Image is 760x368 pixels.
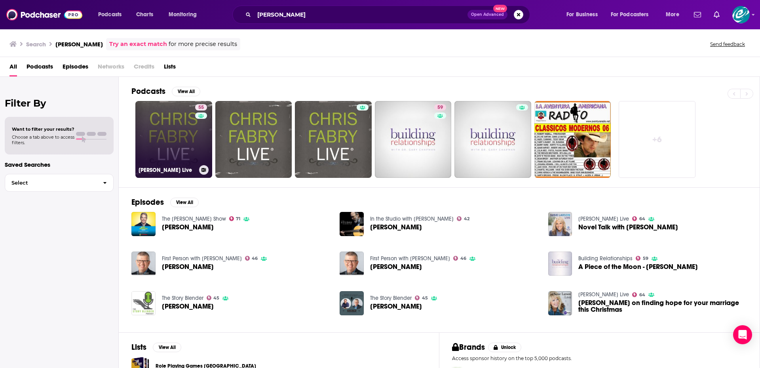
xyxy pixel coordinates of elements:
[548,252,572,276] img: A Piece of the Moon - Chris Fabry
[162,295,203,301] a: The Story Blender
[245,256,258,261] a: 46
[643,257,648,260] span: 59
[198,104,204,112] span: 55
[464,217,469,221] span: 42
[195,104,207,111] a: 55
[578,299,747,313] span: [PERSON_NAME] on finding hope for your marriage this Christmas
[578,291,629,298] a: Susie Larson Live
[732,6,750,23] img: User Profile
[240,6,538,24] div: Search podcasts, credits, & more...
[660,8,689,21] button: open menu
[636,256,648,261] a: 59
[639,293,645,297] span: 64
[131,197,164,207] h2: Episodes
[98,60,124,76] span: Networks
[467,10,507,19] button: Open AdvancedNew
[422,296,428,300] span: 45
[578,215,629,222] a: Susie Larson Live
[732,6,750,23] span: Logged in as Resurrection
[131,212,156,236] img: Chris Fabry
[164,60,176,76] span: Lists
[488,343,522,352] button: Unlock
[566,9,598,20] span: For Business
[236,217,240,221] span: 71
[606,8,660,21] button: open menu
[9,60,17,76] a: All
[109,40,167,49] a: Try an exact match
[732,6,750,23] button: Show profile menu
[254,8,467,21] input: Search podcasts, credits, & more...
[711,8,723,21] a: Show notifications dropdown
[578,263,698,270] span: A Piece of the Moon - [PERSON_NAME]
[5,97,114,109] h2: Filter By
[163,8,207,21] button: open menu
[375,101,452,178] a: 59
[452,355,747,361] p: Access sponsor history on the top 5,000 podcasts.
[632,216,645,221] a: 64
[561,8,608,21] button: open menu
[370,224,422,231] span: [PERSON_NAME]
[452,342,485,352] h2: Brands
[172,87,200,96] button: View All
[370,303,422,310] a: Chris Fabry
[134,60,154,76] span: Credits
[162,303,214,310] a: Chris Fabry
[169,9,197,20] span: Monitoring
[5,161,114,168] p: Saved Searches
[471,13,504,17] span: Open Advanced
[135,101,212,178] a: 55[PERSON_NAME] Live
[457,216,469,221] a: 42
[6,7,82,22] img: Podchaser - Follow, Share and Rate Podcasts
[415,296,428,300] a: 45
[229,216,241,221] a: 71
[548,291,572,315] img: Chris Fabry on finding hope for your marriage this Christmas
[453,256,466,261] a: 46
[55,40,103,48] h3: [PERSON_NAME]
[162,255,242,262] a: First Person with Wayne Shepherd
[131,291,156,315] img: Chris Fabry
[578,263,698,270] a: A Piece of the Moon - Chris Fabry
[131,252,156,276] a: Chris Fabry
[370,263,422,270] a: Chris Fabry
[162,224,214,231] span: [PERSON_NAME]
[340,252,364,276] img: Chris Fabry
[131,197,199,207] a: EpisodesView All
[252,257,258,260] span: 46
[5,180,97,185] span: Select
[131,342,146,352] h2: Lists
[131,86,200,96] a: PodcastsView All
[5,174,114,192] button: Select
[63,60,88,76] a: Episodes
[213,296,219,300] span: 45
[370,215,454,222] a: In the Studio with Michael Card
[340,212,364,236] img: Chris Fabry
[27,60,53,76] a: Podcasts
[548,212,572,236] a: Novel Talk with Chris Fabry
[12,134,74,145] span: Choose a tab above to access filters.
[691,8,704,21] a: Show notifications dropdown
[370,224,422,231] a: Chris Fabry
[437,104,443,112] span: 59
[370,255,450,262] a: First Person with Wayne Shepherd
[370,295,412,301] a: The Story Blender
[26,40,46,48] h3: Search
[578,224,678,231] a: Novel Talk with Chris Fabry
[666,9,679,20] span: More
[139,167,196,174] h3: [PERSON_NAME] Live
[340,291,364,315] img: Chris Fabry
[434,104,446,111] a: 59
[733,325,752,344] div: Open Intercom Messenger
[578,299,747,313] a: Chris Fabry on finding hope for your marriage this Christmas
[632,292,645,297] a: 64
[578,255,633,262] a: Building Relationships
[170,198,199,207] button: View All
